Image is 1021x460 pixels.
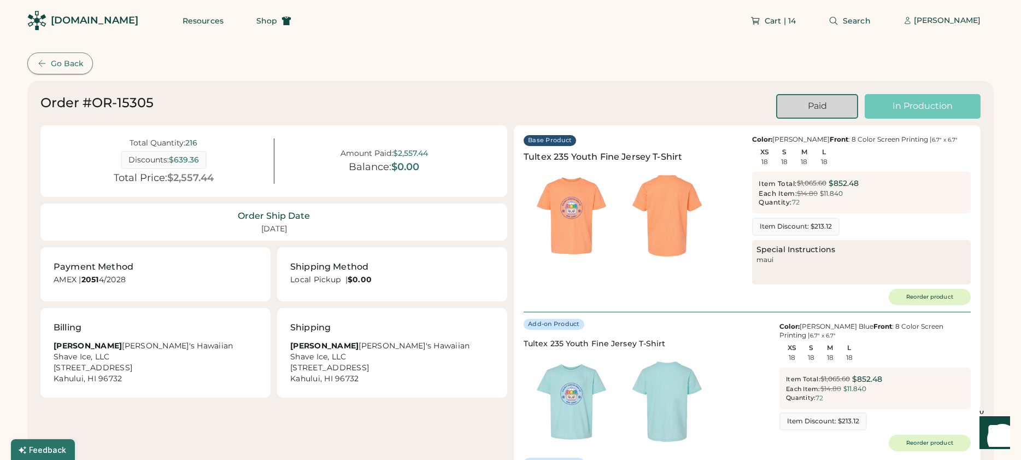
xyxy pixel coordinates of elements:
[40,94,154,112] div: Order #OR-15305
[341,149,393,158] div: Amount Paid:
[761,158,768,166] div: 18
[839,344,859,352] div: L
[774,148,794,156] div: S
[528,320,580,329] div: Add-on Product
[290,341,359,351] strong: [PERSON_NAME]
[261,224,287,235] div: [DATE]
[54,260,133,273] div: Payment Method
[524,354,619,450] img: generate-image
[889,289,971,305] button: Reorder product
[781,158,788,166] div: 18
[759,179,797,188] div: Item Total:
[619,354,715,450] img: generate-image
[889,435,971,451] button: Reorder product
[185,138,197,148] div: 216
[524,339,770,350] div: Tultex 235 Youth Fine Jersey T-Shirt
[167,172,214,184] div: $2,557.44
[393,149,428,158] div: $2,557.44
[821,158,828,166] div: 18
[786,394,815,403] div: Quantity:
[827,354,834,362] div: 18
[54,275,257,288] div: AMEX | 4/2028
[787,417,859,426] div: Item Discount: $213.12
[114,172,167,184] div: Total Price:
[843,17,871,25] span: Search
[815,10,884,32] button: Search
[797,189,818,197] s: $14.80
[54,341,257,385] div: [PERSON_NAME]'s Hawaiian Shave Ice, LLC [STREET_ADDRESS] Kahului, HI 96732
[789,354,795,362] div: 18
[878,100,967,112] div: In Production
[790,100,844,112] div: Paid
[792,199,800,206] div: 72
[852,374,882,385] div: $852.48
[51,14,138,27] div: [DOMAIN_NAME]
[820,375,850,383] s: $1,065.60
[873,322,892,330] strong: Front
[51,59,84,68] div: Go Back
[820,344,840,352] div: M
[524,150,682,164] div: Tultex 235 Youth Fine Jersey T-Shirt
[528,136,572,145] div: Base Product
[794,148,814,156] div: M
[914,15,981,26] div: [PERSON_NAME]
[756,255,966,280] div: maui
[830,135,848,143] strong: Front
[814,148,834,156] div: L
[54,341,122,351] strong: [PERSON_NAME]
[130,138,185,148] div: Total Quantity:
[759,189,797,198] div: Each Item:
[238,210,310,222] div: Order Ship Date
[290,321,331,334] div: Shipping
[810,332,836,339] font: 6.7" x 6.7"
[801,158,807,166] div: 18
[786,375,820,384] div: Item Total:
[756,244,966,255] div: Special Instructions
[932,136,958,143] font: 6.7" x 6.7"
[290,341,494,385] div: [PERSON_NAME]'s Hawaiian Shave Ice, LLC [STREET_ADDRESS] Kahului, HI 96732
[524,168,619,264] img: generate-image
[782,344,802,352] div: XS
[348,275,372,284] strong: $0.00
[786,385,820,394] div: Each Item:
[290,260,368,273] div: Shipping Method
[128,155,169,165] div: Discounts:
[969,411,1016,458] iframe: Front Chat
[779,322,971,340] div: [PERSON_NAME] Blue : 8 Color Screen Printing |
[765,17,796,25] span: Cart | 14
[243,10,304,32] button: Shop
[815,394,823,402] div: 72
[801,344,821,352] div: S
[820,385,841,393] s: $14.80
[843,385,866,394] div: $11.840
[760,222,832,231] div: Item Discount: $213.12
[752,135,772,143] strong: Color:
[808,354,814,362] div: 18
[759,198,792,207] div: Quantity:
[54,321,81,334] div: Billing
[169,10,237,32] button: Resources
[27,11,46,30] img: Rendered Logo - Screens
[779,322,800,330] strong: Color:
[256,17,277,25] span: Shop
[754,148,774,156] div: XS
[81,275,99,284] strong: 2051
[846,354,853,362] div: 18
[349,161,391,173] div: Balance:
[619,168,715,264] img: generate-image
[737,10,809,32] button: Cart | 14
[820,189,843,199] div: $11.840
[391,161,419,173] div: $0.00
[169,155,199,165] div: $639.36
[797,179,826,187] s: $1,065.60
[290,275,494,286] div: Local Pickup |
[829,178,859,189] div: $852.48
[752,135,971,144] div: [PERSON_NAME] : 8 Color Screen Printing |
